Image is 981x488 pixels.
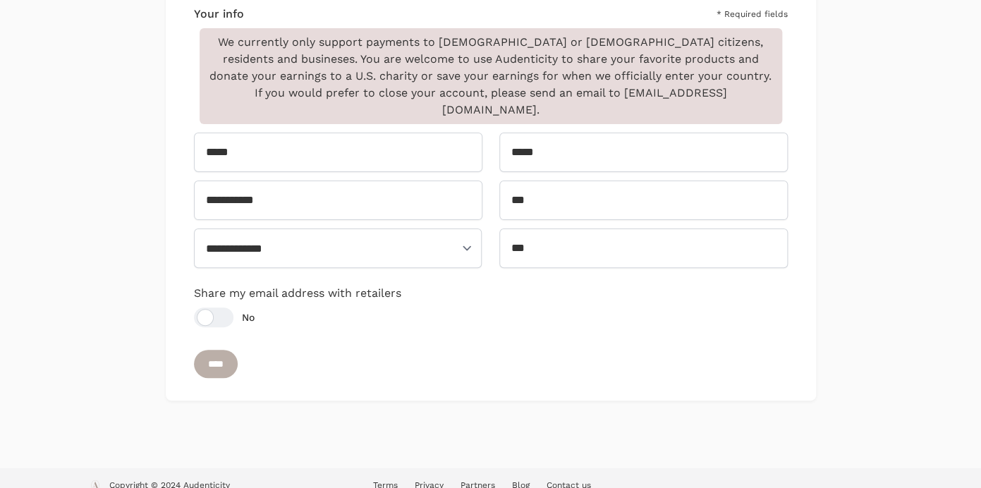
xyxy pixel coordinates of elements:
span: No [242,310,255,324]
span: * Required fields [717,8,788,20]
p: We currently only support payments to [DEMOGRAPHIC_DATA] or [DEMOGRAPHIC_DATA] citizens, resident... [208,34,774,118]
h4: Your info [194,6,244,23]
div: Share my email address with retailers [194,285,788,327]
